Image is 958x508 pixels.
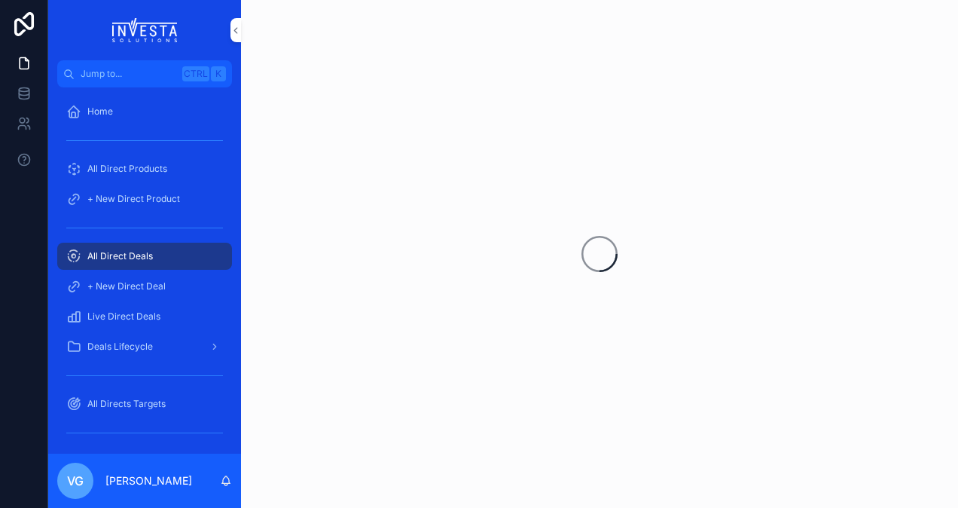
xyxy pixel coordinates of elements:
[57,98,232,125] a: Home
[87,311,160,323] span: Live Direct Deals
[57,390,232,418] a: All Directs Targets
[87,106,113,118] span: Home
[87,250,153,262] span: All Direct Deals
[87,398,166,410] span: All Directs Targets
[87,341,153,353] span: Deals Lifecycle
[48,87,241,454] div: scrollable content
[105,473,192,488] p: [PERSON_NAME]
[182,66,209,81] span: Ctrl
[57,273,232,300] a: + New Direct Deal
[57,185,232,213] a: + New Direct Product
[57,60,232,87] button: Jump to...CtrlK
[87,280,166,292] span: + New Direct Deal
[81,68,176,80] span: Jump to...
[87,163,167,175] span: All Direct Products
[67,472,84,490] span: VG
[87,193,180,205] span: + New Direct Product
[57,333,232,360] a: Deals Lifecycle
[212,68,224,80] span: K
[57,243,232,270] a: All Direct Deals
[57,155,232,182] a: All Direct Products
[57,303,232,330] a: Live Direct Deals
[112,18,178,42] img: App logo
